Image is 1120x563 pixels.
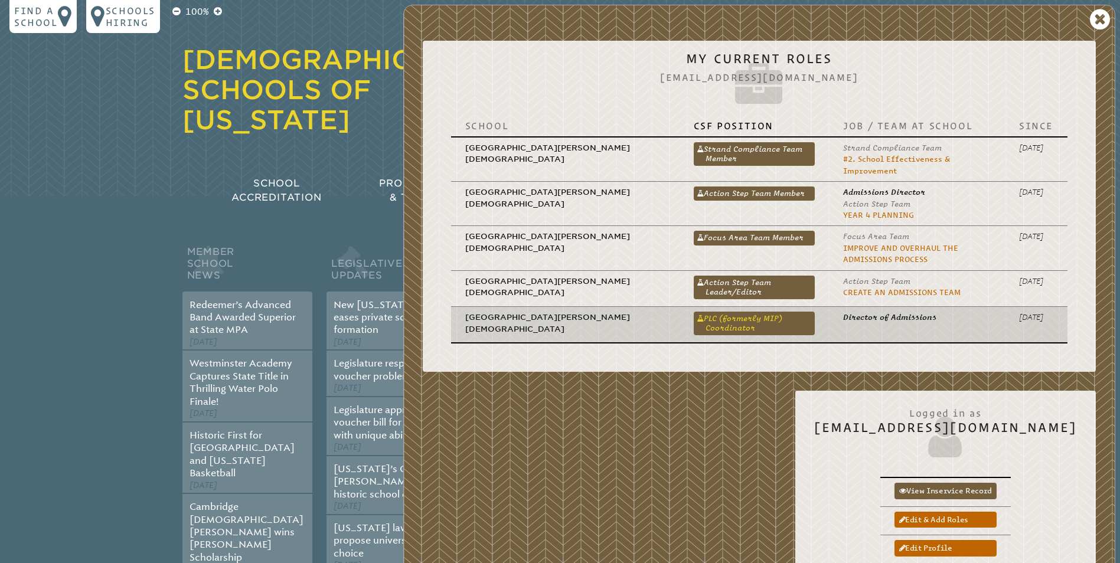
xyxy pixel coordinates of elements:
[814,401,1077,420] span: Logged in as
[1019,186,1053,198] p: [DATE]
[334,522,446,559] a: [US_STATE] lawmakers propose universal school choice
[894,540,997,556] a: Edit profile
[190,430,295,479] a: Historic First for [GEOGRAPHIC_DATA] and [US_STATE] Basketball
[843,155,950,175] a: #2. School Effectiveness & Improvement
[190,358,292,407] a: Westminster Academy Captures State Title in Thrilling Water Polo Finale!
[894,512,997,528] a: Edit & add roles
[183,5,211,19] p: 100%
[334,442,361,452] span: [DATE]
[334,383,361,393] span: [DATE]
[465,231,665,254] p: [GEOGRAPHIC_DATA][PERSON_NAME][DEMOGRAPHIC_DATA]
[190,408,217,418] span: [DATE]
[843,288,961,297] a: Create an Admissions Team
[843,186,991,198] p: Admissions Director
[1019,120,1053,132] p: Since
[14,5,58,28] p: Find a school
[465,142,665,165] p: [GEOGRAPHIC_DATA][PERSON_NAME][DEMOGRAPHIC_DATA]
[465,120,665,132] p: School
[334,299,431,336] a: New [US_STATE] law eases private school formation
[1019,312,1053,323] p: [DATE]
[814,401,1077,460] h2: [EMAIL_ADDRESS][DOMAIN_NAME]
[1019,142,1053,153] p: [DATE]
[334,358,439,381] a: Legislature responds to voucher problems
[894,483,997,499] a: View inservice record
[465,312,665,335] p: [GEOGRAPHIC_DATA][PERSON_NAME][DEMOGRAPHIC_DATA]
[843,143,942,152] span: Strand Compliance Team
[190,480,217,490] span: [DATE]
[334,501,361,511] span: [DATE]
[843,312,991,323] p: Director of Admissions
[843,199,910,208] span: Action Step Team
[694,186,815,201] a: Action Step Team Member
[843,244,958,264] a: Improve and Overhaul the Admissions Process
[843,232,909,241] span: Focus Area Team
[442,51,1077,110] h2: My Current Roles
[694,120,815,132] p: CSF Position
[106,5,155,28] p: Schools Hiring
[694,276,815,299] a: Action Step Team Leader/Editor
[182,243,312,292] h2: Member School News
[465,276,665,299] p: [GEOGRAPHIC_DATA][PERSON_NAME][DEMOGRAPHIC_DATA]
[334,337,361,347] span: [DATE]
[843,211,914,220] a: Year 4 planning
[843,120,991,132] p: Job / Team at School
[379,178,551,203] span: Professional Development & Teacher Certification
[1019,231,1053,242] p: [DATE]
[190,299,296,336] a: Redeemer’s Advanced Band Awarded Superior at State MPA
[190,501,303,563] a: Cambridge [DEMOGRAPHIC_DATA][PERSON_NAME] wins [PERSON_NAME] Scholarship
[694,312,815,335] a: PLC (formerly MIP) Coordinator
[1019,276,1053,287] p: [DATE]
[694,231,815,245] a: Focus Area Team Member
[190,337,217,347] span: [DATE]
[465,186,665,210] p: [GEOGRAPHIC_DATA][PERSON_NAME][DEMOGRAPHIC_DATA]
[334,404,443,441] a: Legislature approves voucher bill for students with unique abilities
[843,277,910,286] span: Action Step Team
[694,142,815,166] a: Strand Compliance Team Member
[231,178,321,203] span: School Accreditation
[326,243,456,292] h2: Legislative Updates
[182,44,517,135] a: [DEMOGRAPHIC_DATA] Schools of [US_STATE]
[334,463,448,500] a: [US_STATE]’s Governor [PERSON_NAME] signs historic school choice bill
